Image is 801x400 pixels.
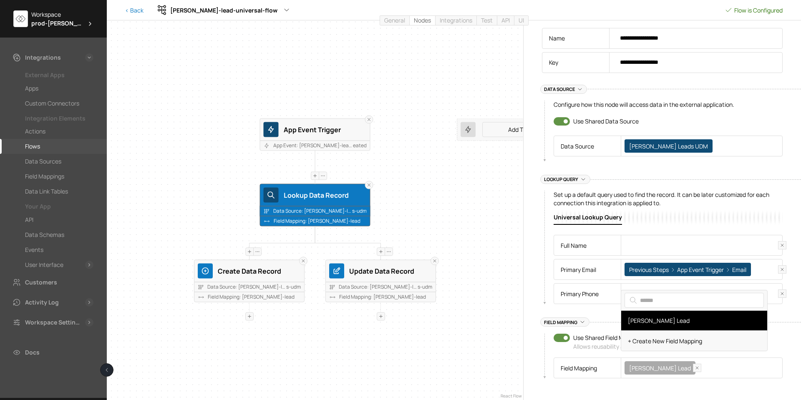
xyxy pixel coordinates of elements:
span: Primary Phone [561,289,599,298]
span: Full Name [561,241,587,250]
a: Custom Connectors [25,98,93,108]
div: iconUpdate Data RecordData Source: [PERSON_NAME]-leads-udmField Mapping: [PERSON_NAME]-lead [325,260,436,282]
div: App Event Trigger [284,124,367,135]
button: Lookup Query [540,175,590,184]
button: Delete [778,241,786,249]
a: UI [514,16,528,25]
span: Field Mapping: brame-lead [274,218,360,225]
div: Data Link Tables [25,186,68,196]
span: [PERSON_NAME] Leads UDM [625,139,713,153]
a: Actions [25,126,93,136]
span: Key [549,58,558,67]
span: Data Source: brame-leads-udm [273,208,367,215]
span: Field Mapping: [PERSON_NAME] [208,294,282,301]
button: Delete [693,364,701,372]
div: Custom Connectors [25,98,79,108]
div: Update Data Record [349,265,432,276]
div: Flows [25,141,40,151]
a: Flows [25,141,93,151]
div: User Interface [25,260,63,270]
img: icon [267,191,275,199]
span: Data Source: [PERSON_NAME]-lead [273,208,352,215]
span: Data Source: [PERSON_NAME]-lead [339,284,418,291]
div: iconLookup Data Record [260,184,370,206]
span: Universal Lookup Query [554,213,622,221]
span: App Event: [PERSON_NAME]-lead-cr [273,142,353,149]
span: -lead [282,294,295,301]
div: Lookup Data Record [284,189,367,200]
button: Delete [778,265,786,274]
div: iconCreate Data Record [194,260,305,282]
img: icon [201,267,209,275]
span: Data Source: brame-leads-udm [339,284,432,291]
button: Delete [778,289,786,298]
g: Edge from lookup-data-record to create-data-record-1 [245,226,315,260]
div: API [25,215,33,225]
span: Flow is Configured [724,6,783,15]
div: Integrations [25,53,61,63]
span: Data Source: brame-leads-udm [207,284,301,291]
button: Add Trigger [482,122,564,137]
a: Data Sources [25,156,93,166]
a: API [25,215,93,225]
span: s-udm [286,284,301,291]
a: Activity Log [12,297,82,307]
span: [PERSON_NAME]-lead-universal-flow [170,6,277,15]
p: Set up a default query used to find the record. It can be later customized for each connection th... [554,191,783,207]
img: icon [332,267,341,275]
a: Nodes [409,16,435,25]
a: Integrations [12,53,82,63]
span: s-udm [418,284,432,291]
span: Email [732,266,746,274]
g: Edge from lookup-data-record to update-data-record [315,226,440,260]
div: Docs [25,347,40,357]
span: Field Mapping [561,364,597,372]
div: Actions [25,126,45,136]
div: + Create New Field Mapping [628,337,761,345]
div: iconAdd Trigger [457,118,567,141]
p: Configure how this node will access data in the external application. [554,101,783,109]
div: iconApp Event Trigger [260,118,370,141]
span: [PERSON_NAME] Lead [625,361,695,375]
div: Workspace Settings [25,317,82,327]
div: Activity Log [25,297,59,307]
div: Apps [25,83,38,93]
div: iconCreate Data RecordData Source: [PERSON_NAME]-leads-udmField Mapping: [PERSON_NAME]-lead [194,260,305,282]
span: Data Source [561,142,594,151]
a: React Flow attribution [501,393,522,399]
a: Data Schemas [25,230,93,240]
a: API [497,16,514,25]
a: User Interface [25,260,82,270]
span: Previous Steps [629,266,669,274]
span: Field Mapping: [PERSON_NAME] [274,218,348,225]
span: -lead [348,218,360,225]
div: Create Data Record [218,265,301,276]
a: Integrations [435,16,476,25]
div: Field Mappings [25,171,64,181]
button: Data Source [540,85,587,94]
a: Apps [25,83,93,93]
div: Customers [25,277,57,287]
span: App Event: brame-lead-created [273,142,367,149]
label: Use Shared Field Mapping [573,333,706,351]
label: Use Shared Data Source [573,117,639,126]
a: Docs [12,347,93,357]
span: -lead [414,294,426,301]
div: Events [25,245,43,255]
div: Workspace [31,10,93,19]
span: App Event Trigger [677,266,724,274]
div: Data Sources [25,156,61,166]
a: Events [25,245,93,255]
span: Name [549,34,565,43]
a: < Back [125,6,144,15]
a: Workspace Settings [12,317,82,327]
span: Field Mapping: brame-lead [339,294,426,301]
img: icon [464,126,472,134]
span: prod-[PERSON_NAME] [31,19,83,28]
div: Workspaceprod-[PERSON_NAME] [13,10,93,28]
a: Customers [12,277,93,287]
a: Test [476,16,497,25]
span: eated [353,142,367,149]
span: Allows reusability and customization by your users [573,342,706,350]
g: Edge from app-event-trigger-1 to lookup-data-record [311,151,375,184]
